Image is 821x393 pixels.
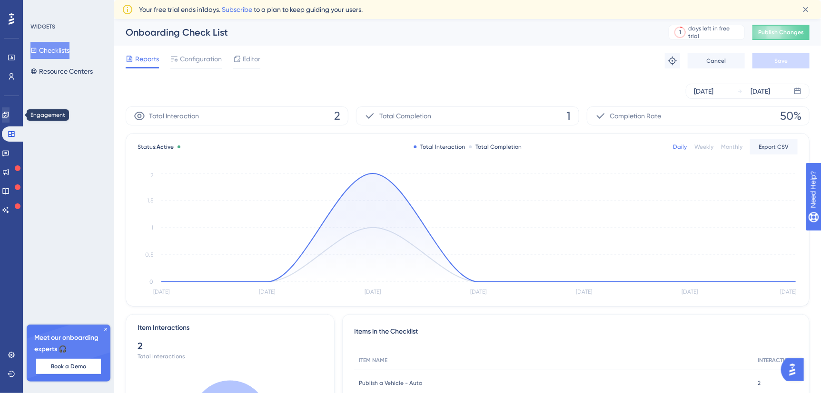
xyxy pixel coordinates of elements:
[149,110,199,122] span: Total Interaction
[222,6,252,13] a: Subscribe
[469,143,522,151] div: Total Completion
[471,289,487,296] tspan: [DATE]
[694,143,713,151] div: Weekly
[752,53,810,68] button: Save
[758,356,793,364] span: INTERACTION
[30,63,93,80] button: Resource Centers
[138,339,323,353] div: 2
[180,53,222,65] span: Configuration
[576,289,593,296] tspan: [DATE]
[22,2,59,14] span: Need Help?
[758,29,804,36] span: Publish Changes
[758,379,761,387] span: 2
[694,86,713,97] div: [DATE]
[334,108,340,124] span: 2
[139,4,363,15] span: Your free trial ends in 1 days. to a plan to keep guiding your users.
[126,26,645,39] div: Onboarding Check List
[153,289,169,296] tspan: [DATE]
[414,143,465,151] div: Total Interaction
[689,25,742,40] div: days left in free trial
[157,144,174,150] span: Active
[781,289,797,296] tspan: [DATE]
[30,23,55,30] div: WIDGETS
[688,53,745,68] button: Cancel
[610,110,662,122] span: Completion Rate
[138,143,174,151] span: Status:
[147,197,153,204] tspan: 1.5
[34,332,103,355] span: Meet our onboarding experts 🎧
[259,289,275,296] tspan: [DATE]
[149,278,153,285] tspan: 0
[750,139,798,154] button: Export CSV
[243,53,260,65] span: Editor
[379,110,431,122] span: Total Completion
[567,108,571,124] span: 1
[354,326,418,343] span: Items in the Checklist
[138,322,189,334] div: Item Interactions
[30,42,69,59] button: Checklists
[752,25,810,40] button: Publish Changes
[145,251,153,258] tspan: 0.5
[359,356,387,364] span: ITEM NAME
[150,172,153,179] tspan: 2
[751,86,770,97] div: [DATE]
[780,108,801,124] span: 50%
[774,57,788,65] span: Save
[682,289,698,296] tspan: [DATE]
[36,359,101,374] button: Book a Demo
[365,289,381,296] tspan: [DATE]
[781,355,810,384] iframe: UserGuiding AI Assistant Launcher
[51,363,86,370] span: Book a Demo
[135,53,159,65] span: Reports
[673,143,687,151] div: Daily
[759,143,789,151] span: Export CSV
[151,224,153,231] tspan: 1
[679,29,681,36] div: 1
[707,57,726,65] span: Cancel
[359,379,422,387] span: Publish a Vehicle - Auto
[721,143,742,151] div: Monthly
